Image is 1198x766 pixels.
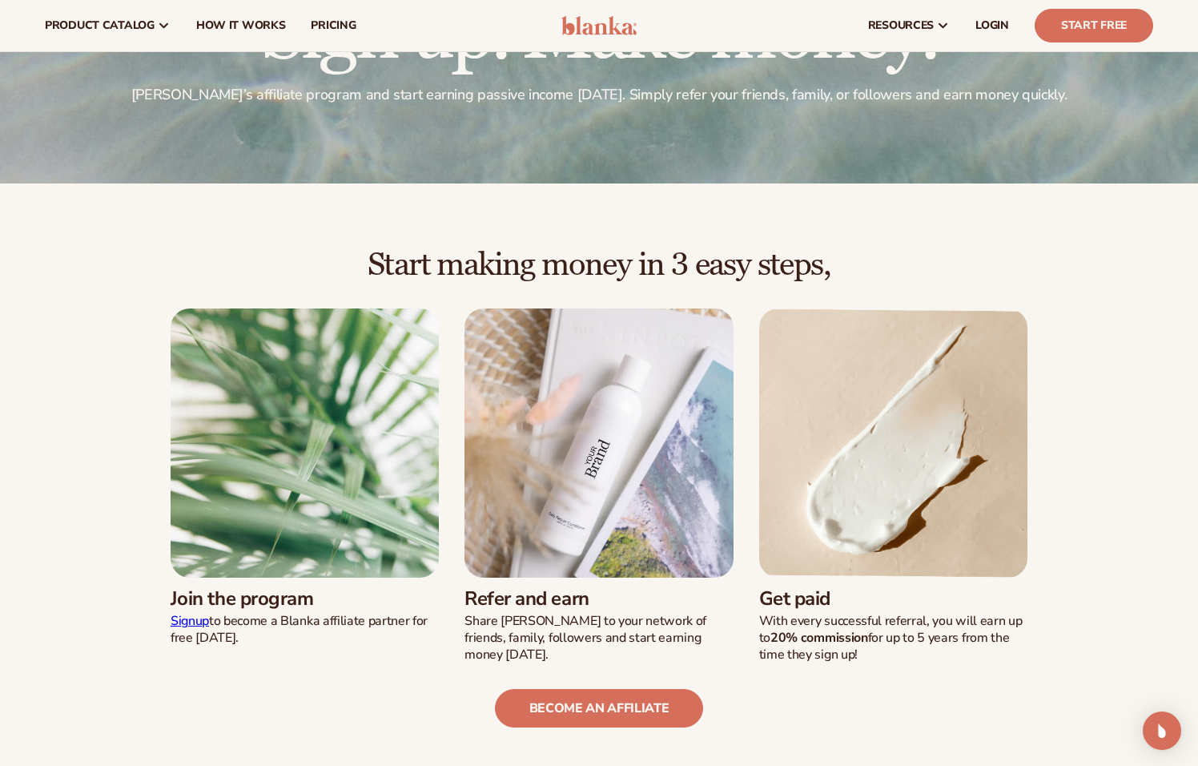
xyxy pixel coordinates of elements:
[770,629,868,647] strong: 20% commission
[45,19,155,32] span: product catalog
[868,19,934,32] span: resources
[45,248,1153,283] h2: Start making money in 3 easy steps,
[311,19,356,32] span: pricing
[171,308,439,577] img: Closeup of palm leaves.
[464,308,733,577] img: White conditioner bottle labeled 'Your Brand' on a magazine with a beach cover
[759,308,1027,577] img: Moisturizer cream swatch.
[759,587,1027,611] h3: Get paid
[495,689,704,728] a: become an affiliate
[975,19,1009,32] span: LOGIN
[1143,712,1181,750] div: Open Intercom Messenger
[171,587,439,611] h3: Join the program
[171,612,209,630] a: Signup
[464,613,733,663] p: Share [PERSON_NAME] to your network of friends, family, followers and start earning money [DATE].
[196,19,286,32] span: How It Works
[759,613,1027,663] p: With every successful referral, you will earn up to for up to 5 years from the time they sign up!
[131,86,1067,104] p: [PERSON_NAME]’s affiliate program and start earning passive income [DATE]. Simply refer your frie...
[171,613,439,647] p: to become a Blanka affiliate partner for free [DATE].
[1035,9,1153,42] a: Start Free
[464,587,733,611] h3: Refer and earn
[561,16,637,35] img: logo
